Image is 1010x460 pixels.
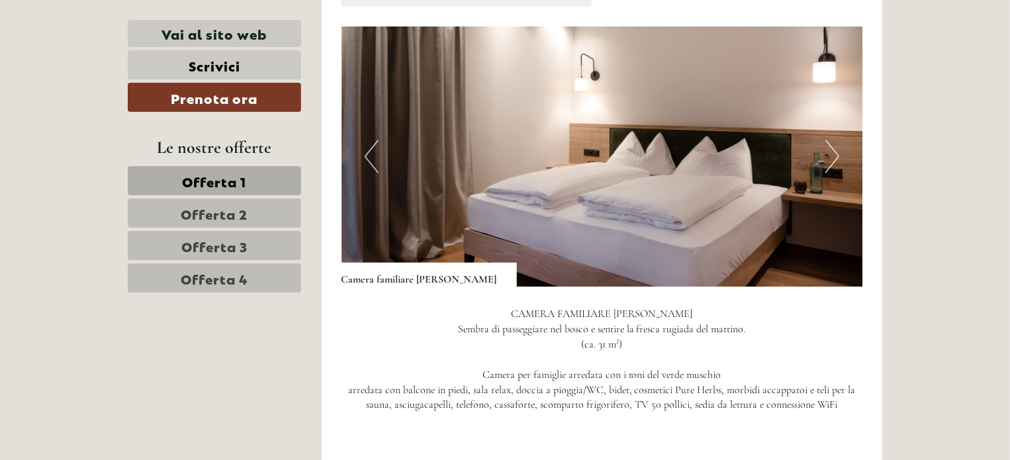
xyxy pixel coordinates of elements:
[342,307,863,413] p: CAMERA FAMILIARE [PERSON_NAME] Sembra di passeggiare nel bosco e sentire la fresca rugiada del ma...
[825,140,839,173] button: Next
[181,269,248,287] span: Offerta 4
[365,140,379,173] button: Previous
[128,20,301,47] a: Vai al sito web
[128,83,301,112] a: Prenota ora
[128,50,301,79] a: Scrivici
[181,204,248,222] span: Offerta 2
[183,171,247,190] span: Offerta 1
[342,26,863,287] img: image
[342,263,517,288] div: Camera familiare [PERSON_NAME]
[181,236,248,255] span: Offerta 3
[128,135,301,160] div: Le nostre offerte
